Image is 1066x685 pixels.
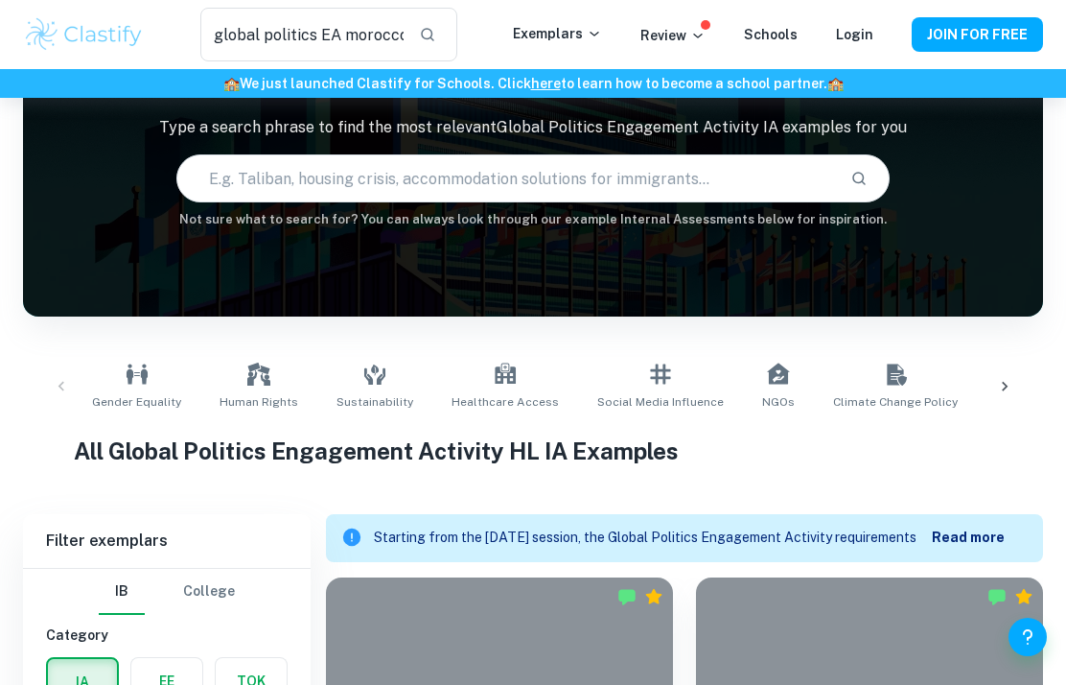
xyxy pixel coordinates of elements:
span: 🏫 [223,76,240,91]
b: Read more [932,530,1005,545]
h6: Category [46,625,288,646]
img: Clastify logo [23,15,145,54]
a: here [531,76,561,91]
h6: We just launched Clastify for Schools. Click to learn how to become a school partner. [4,73,1062,94]
p: Review [640,25,706,46]
img: Marked [987,587,1007,606]
span: Healthcare Access [452,393,559,411]
p: Starting from the [DATE] session, the Global Politics Engagement Activity requirements have chang... [374,528,932,549]
a: Login [836,27,873,42]
h6: Filter exemplars [23,514,311,568]
button: Search [843,162,875,195]
button: College [183,569,235,615]
span: NGOs [762,393,795,411]
h1: All Global Politics Engagement Activity HL IA Examples [74,434,992,468]
button: Help and Feedback [1008,618,1047,656]
div: Filter type choice [99,569,235,615]
p: Type a search phrase to find the most relevant Global Politics Engagement Activity IA examples fo... [23,116,1043,139]
button: JOIN FOR FREE [912,17,1043,52]
p: Exemplars [513,23,602,44]
span: Climate Change Policy [833,393,958,411]
div: Premium [644,587,663,606]
span: Social Media Influence [597,393,724,411]
h6: Not sure what to search for? You can always look through our example Internal Assessments below f... [23,210,1043,229]
span: Human Rights [220,393,298,411]
button: IB [99,569,145,615]
img: Marked [617,587,637,606]
span: Gender Equality [92,393,181,411]
span: Sustainability [336,393,413,411]
span: 🏫 [827,76,844,91]
div: Premium [1014,587,1033,606]
a: Schools [744,27,798,42]
input: Search for any exemplars... [200,8,405,61]
input: E.g. Taliban, housing crisis, accommodation solutions for immigrants... [177,152,836,205]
